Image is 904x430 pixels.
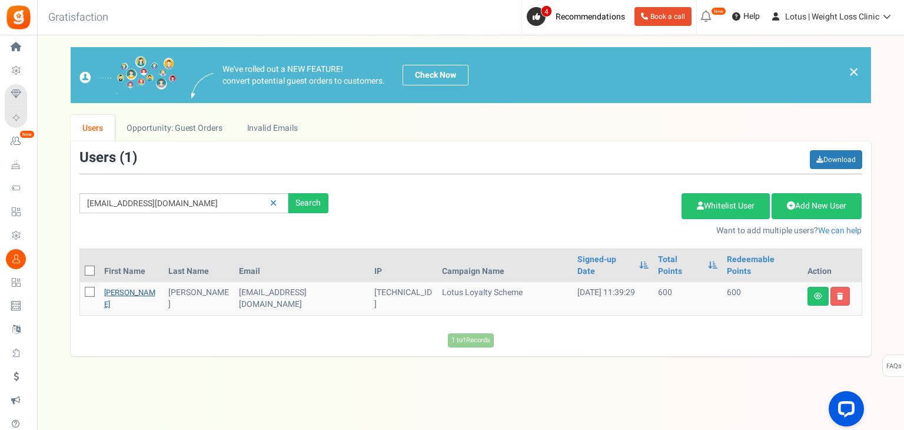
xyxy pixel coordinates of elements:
[711,7,726,15] em: New
[104,287,155,310] a: [PERSON_NAME]
[818,224,862,237] a: We can help
[235,115,310,141] a: Invalid Emails
[658,254,702,277] a: Total Points
[234,249,370,282] th: Email
[79,193,288,213] input: Search by email or name
[577,254,634,277] a: Signed-up Date
[5,4,32,31] img: Gratisfaction
[71,115,115,141] a: Users
[437,282,573,315] td: Lotus Loyalty Scheme
[35,6,121,29] h3: Gratisfaction
[5,131,32,151] a: New
[727,254,798,277] a: Redeemable Points
[99,249,164,282] th: First Name
[837,293,843,300] i: Delete user
[288,193,328,213] div: Search
[634,7,692,26] a: Book a call
[437,249,573,282] th: Campaign Name
[727,7,765,26] a: Help
[79,150,137,166] h3: Users ( )
[653,282,722,315] td: 600
[527,7,630,26] a: 4 Recommendations
[164,282,234,315] td: [PERSON_NAME]
[370,282,437,315] td: [TECHNICAL_ID]
[803,249,862,282] th: Action
[264,193,282,214] a: Reset
[346,225,862,237] p: Want to add multiple users?
[79,56,177,94] img: images
[556,11,625,23] span: Recommendations
[573,282,654,315] td: [DATE] 11:39:29
[722,282,803,315] td: 600
[772,193,862,219] a: Add New User
[19,130,35,138] em: New
[124,147,132,168] span: 1
[164,249,234,282] th: Last Name
[191,73,214,98] img: images
[115,115,234,141] a: Opportunity: Guest Orders
[222,64,385,87] p: We've rolled out a NEW FEATURE! convert potential guest orders to customers.
[886,355,902,378] span: FAQs
[403,65,468,85] a: Check Now
[370,249,437,282] th: IP
[810,150,862,169] a: Download
[814,293,822,300] i: View details
[740,11,760,22] span: Help
[234,282,370,315] td: customer
[785,11,879,23] span: Lotus | Weight Loss Clinic
[849,65,859,79] a: ×
[541,5,552,17] span: 4
[682,193,770,219] a: Whitelist User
